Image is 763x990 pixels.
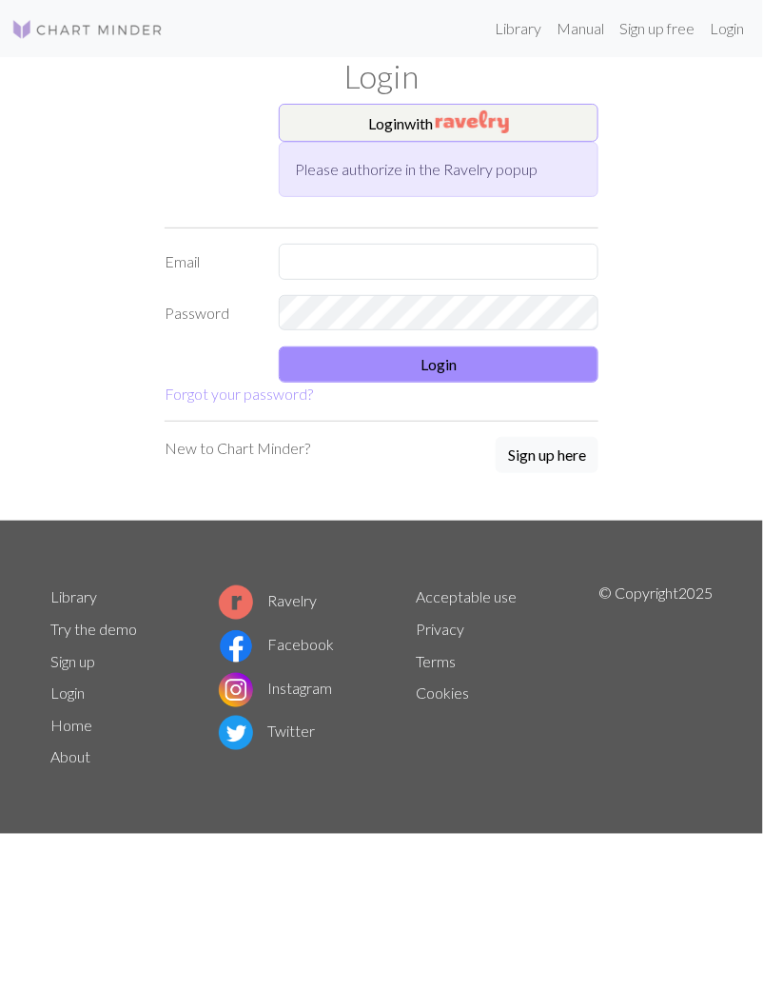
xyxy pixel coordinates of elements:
a: Library [487,10,549,48]
a: Facebook [219,635,335,653]
img: Instagram logo [219,673,253,707]
a: Sign up free [612,10,702,48]
img: Ravelry [436,110,509,133]
div: Please authorize in the Ravelry popup [279,142,598,197]
p: New to Chart Minder? [165,437,310,460]
a: Login [50,683,85,702]
a: Instagram [219,679,333,697]
img: Facebook logo [219,629,253,663]
img: Ravelry logo [219,585,253,620]
a: Manual [549,10,612,48]
a: Try the demo [50,620,137,638]
a: Acceptable use [416,587,517,605]
a: Twitter [219,722,316,740]
button: Login [279,346,598,383]
p: © Copyright 2025 [598,582,713,774]
a: Library [50,587,97,605]
button: Sign up here [496,437,598,473]
a: Forgot your password? [165,385,313,403]
h1: Login [39,57,724,96]
button: Loginwith [279,104,598,142]
img: Logo [11,18,164,41]
a: Privacy [416,620,464,638]
a: Sign up [50,652,95,670]
a: Login [702,10,752,48]
a: Cookies [416,683,469,702]
label: Email [153,244,267,280]
label: Password [153,295,267,331]
a: Home [50,716,92,734]
img: Twitter logo [219,716,253,750]
a: Ravelry [219,591,318,609]
a: Terms [416,652,456,670]
a: About [50,747,90,765]
a: Sign up here [496,437,598,475]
